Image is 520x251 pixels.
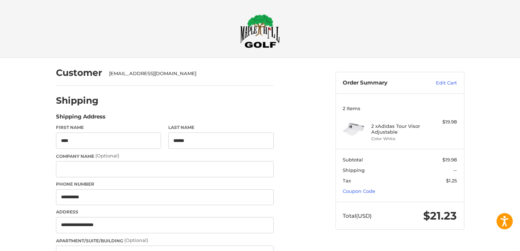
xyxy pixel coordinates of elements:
[343,79,420,87] h3: Order Summary
[446,178,457,183] span: $1.25
[343,188,375,194] a: Coupon Code
[371,123,426,135] h4: 2 x Adidas Tour Visor Adjustable
[240,14,280,48] img: Maple Hill Golf
[56,209,274,215] label: Address
[95,153,119,159] small: (Optional)
[428,118,457,126] div: $19.98
[423,209,457,222] span: $21.23
[343,157,363,163] span: Subtotal
[56,67,102,78] h2: Customer
[56,124,161,131] label: First Name
[7,220,86,244] iframe: Gorgias live chat messenger
[56,152,274,160] label: Company Name
[56,113,105,124] legend: Shipping Address
[124,237,148,243] small: (Optional)
[343,105,457,111] h3: 2 Items
[56,237,274,244] label: Apartment/Suite/Building
[420,79,457,87] a: Edit Cart
[343,212,372,219] span: Total (USD)
[442,157,457,163] span: $19.98
[168,124,274,131] label: Last Name
[56,181,274,187] label: Phone Number
[453,167,457,173] span: --
[56,95,99,106] h2: Shipping
[109,70,266,77] div: [EMAIL_ADDRESS][DOMAIN_NAME]
[343,178,351,183] span: Tax
[343,167,365,173] span: Shipping
[371,136,426,142] li: Color White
